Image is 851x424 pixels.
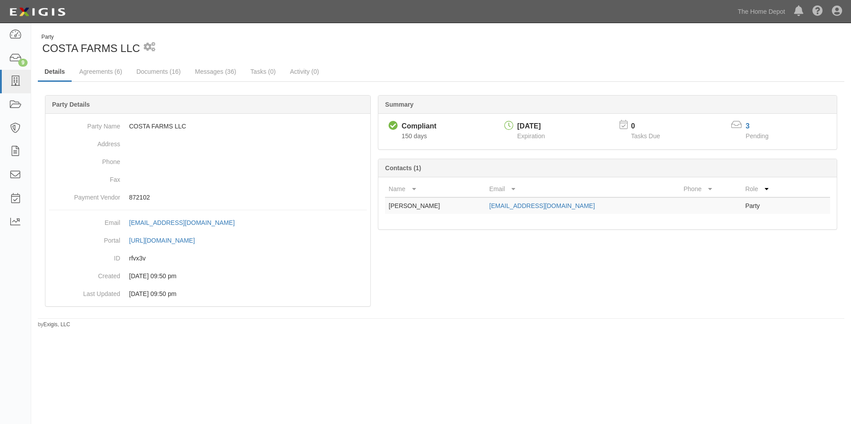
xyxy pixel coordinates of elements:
a: [EMAIL_ADDRESS][DOMAIN_NAME] [489,202,595,209]
b: Summary [385,101,413,108]
i: Help Center - Complianz [812,6,823,17]
a: Exigis, LLC [44,321,70,328]
span: COSTA FARMS LLC [42,42,140,54]
a: 3 [746,122,750,130]
a: Details [38,63,72,82]
i: Compliant [389,121,398,131]
td: [PERSON_NAME] [385,197,486,214]
a: [URL][DOMAIN_NAME] [129,237,205,244]
div: [DATE] [517,121,545,132]
dt: Portal [49,232,120,245]
dt: Phone [49,153,120,166]
div: [EMAIL_ADDRESS][DOMAIN_NAME] [129,218,235,227]
a: Messages (36) [188,63,243,80]
dd: rfvx3v [49,249,367,267]
div: 9 [18,59,28,67]
th: Name [385,181,486,197]
dt: Address [49,135,120,148]
i: 1 scheduled workflow [144,43,155,52]
dt: Payment Vendor [49,188,120,202]
img: logo-5460c22ac91f19d4615b14bd174203de0afe785f0fc80cf4dbbc73dc1793850b.png [7,4,68,20]
a: Activity (0) [283,63,325,80]
th: Email [486,181,680,197]
b: Contacts (1) [385,164,421,172]
dt: Created [49,267,120,280]
span: Tasks Due [631,132,660,140]
th: Phone [680,181,742,197]
dt: Email [49,214,120,227]
a: Tasks (0) [244,63,283,80]
dt: Party Name [49,117,120,131]
a: Documents (16) [130,63,187,80]
span: Pending [746,132,768,140]
dd: 02/09/2023 09:50 pm [49,267,367,285]
th: Role [742,181,794,197]
td: Party [742,197,794,214]
dt: Last Updated [49,285,120,298]
dt: ID [49,249,120,263]
dd: 02/09/2023 09:50 pm [49,285,367,303]
a: [EMAIL_ADDRESS][DOMAIN_NAME] [129,219,244,226]
b: Party Details [52,101,90,108]
a: The Home Depot [733,3,790,20]
div: COSTA FARMS LLC [38,33,434,56]
dd: COSTA FARMS LLC [49,117,367,135]
dt: Fax [49,171,120,184]
span: Since 04/08/2025 [401,132,427,140]
a: Agreements (6) [73,63,129,80]
div: Party [41,33,140,41]
div: Compliant [401,121,436,132]
p: 872102 [129,193,367,202]
p: 0 [631,121,671,132]
span: Expiration [517,132,545,140]
small: by [38,321,70,328]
